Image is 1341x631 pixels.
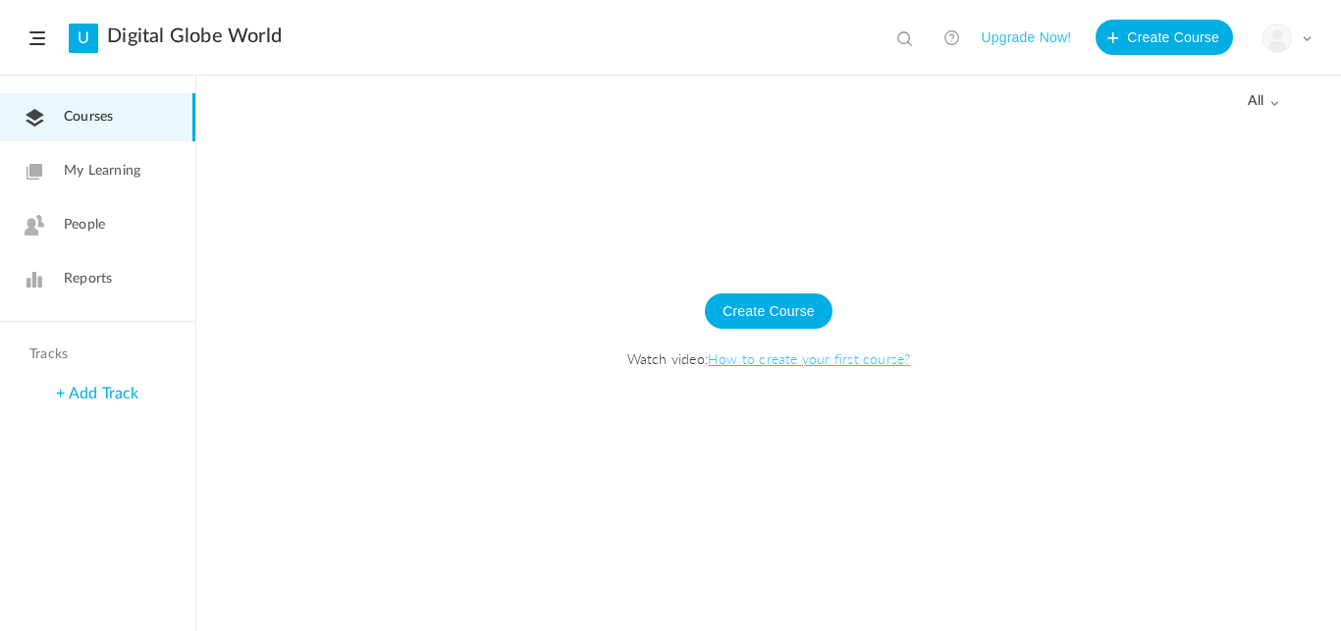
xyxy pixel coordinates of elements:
a: Digital Globe World [107,25,282,48]
span: People [64,215,105,236]
a: How to create your first course? [708,348,910,368]
a: U [69,24,98,53]
button: Upgrade Now! [981,20,1071,55]
img: user-image.png [1263,25,1291,52]
span: My Learning [64,161,140,182]
span: all [1248,93,1279,110]
a: + Add Track [56,386,138,401]
span: Courses [64,107,113,128]
button: Create Course [705,293,832,329]
span: Watch video: [216,348,1321,368]
span: Reports [64,269,112,289]
h4: Tracks [29,346,161,363]
button: Create Course [1096,20,1233,55]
